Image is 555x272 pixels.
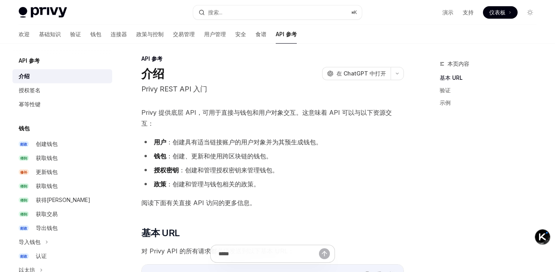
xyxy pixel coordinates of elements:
a: 安全 [235,25,246,44]
font: 本页内容 [448,60,469,67]
a: 钱包 [90,25,101,44]
font: 认证 [36,253,47,259]
font: ：创建和管理授权密钥来管理钱包。 [179,166,278,174]
a: 基础知识 [39,25,61,44]
font: 用户 [154,138,166,146]
font: 交易管理 [173,31,195,37]
a: 得到获得[PERSON_NAME] [12,193,112,207]
font: 创建钱包 [36,140,58,147]
font: Privy REST API 入门 [141,85,207,93]
font: 基本 URL [440,74,463,81]
font: 邮政 [20,142,27,146]
font: 获取钱包 [36,154,58,161]
font: 基本 URL [141,227,180,239]
font: ：创建、更新和使用跨区块链的钱包。 [166,152,272,160]
font: 欢迎 [19,31,30,37]
font: API 参考 [19,57,40,64]
font: 获取交易 [36,211,58,217]
a: 邮政认证 [12,249,112,263]
a: 欢迎 [19,25,30,44]
font: 授权密钥 [154,166,179,174]
font: 政策与控制 [136,31,164,37]
a: 用户管理 [204,25,226,44]
a: 得到获取交易 [12,207,112,221]
font: 阅读下面有关直接 API 访问的更多信息。 [141,199,256,207]
font: 得到 [20,198,27,202]
font: 示例 [440,99,451,106]
font: 在 ChatGPT 中打开 [337,70,386,77]
font: 安全 [235,31,246,37]
font: 仪表板 [489,9,506,16]
font: 得到 [20,184,27,188]
font: ：创建和管理与钱包相关的政策。 [166,180,260,188]
a: 政策与控制 [136,25,164,44]
a: 验证 [70,25,81,44]
font: 政策 [154,180,166,188]
font: 导出钱包 [36,225,58,231]
font: 幂等性键 [19,101,41,107]
font: Privy 提供底层 API，可用于直接与钱包和用户对象交互。这意味着 API 可以与以下资源交互： [141,109,392,127]
a: 得到获取钱包 [12,151,112,165]
font: 介绍 [19,73,30,79]
font: 用户管理 [204,31,226,37]
font: 连接器 [111,31,127,37]
a: 仪表板 [483,6,518,19]
a: 支持 [463,9,474,16]
font: 得到 [20,212,27,216]
font: K [354,9,357,15]
font: 导入钱包 [19,239,41,245]
font: 邮政 [20,226,27,230]
font: 更新钱包 [36,168,58,175]
font: 邮政 [20,254,27,258]
button: 切换暗模式 [524,6,536,19]
font: 验证 [440,87,451,93]
a: 介绍 [12,69,112,83]
font: 授权签名 [19,87,41,93]
font: ⌘ [351,9,354,15]
a: 验证 [440,84,543,97]
font: 介绍 [141,67,164,81]
font: 钱包 [154,152,166,160]
a: API 参考 [276,25,297,44]
font: 钱包 [19,125,30,132]
a: 食谱 [255,25,266,44]
a: 得到获取钱包 [12,179,112,193]
button: 在 ChatGPT 中打开 [322,67,391,80]
font: 获得[PERSON_NAME] [36,197,90,203]
a: 示例 [440,97,543,109]
a: 邮政导出钱包 [12,221,112,235]
font: 搜索... [208,9,222,16]
a: 交易管理 [173,25,195,44]
font: 验证 [70,31,81,37]
a: 修补更新钱包 [12,165,112,179]
a: 基本 URL [440,72,543,84]
button: 搜索...⌘K [193,5,361,19]
font: API 参考 [141,55,162,62]
font: 钱包 [90,31,101,37]
a: 邮政创建钱包 [12,137,112,151]
font: 基础知识 [39,31,61,37]
a: 连接器 [111,25,127,44]
font: 获取钱包 [36,183,58,189]
font: 修补 [20,170,27,174]
font: 得到 [20,156,27,160]
a: 演示 [442,9,453,16]
img: 灯光标志 [19,7,67,18]
button: 发送消息 [319,248,330,259]
font: ：创建具有适当链接账户的用户对象并为其预生成钱包。 [166,138,322,146]
font: 食谱 [255,31,266,37]
a: 幂等性键 [12,97,112,111]
font: API 参考 [276,31,297,37]
a: 授权签名 [12,83,112,97]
